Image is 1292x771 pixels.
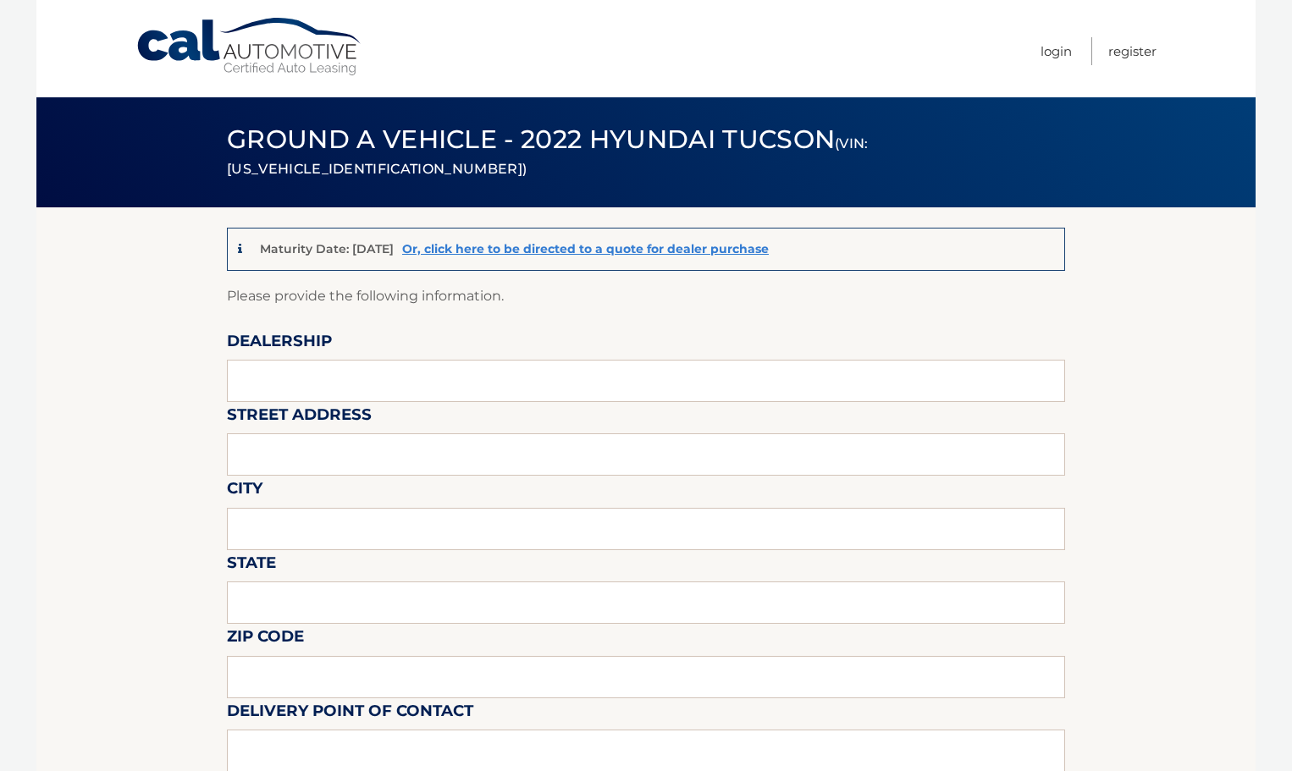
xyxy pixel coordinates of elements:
[227,550,276,581] label: State
[227,476,262,507] label: City
[402,241,769,256] a: Or, click here to be directed to a quote for dealer purchase
[227,698,473,730] label: Delivery Point of Contact
[227,402,372,433] label: Street Address
[227,328,332,360] label: Dealership
[135,17,364,77] a: Cal Automotive
[227,284,1065,308] p: Please provide the following information.
[260,241,394,256] p: Maturity Date: [DATE]
[227,135,869,177] small: (VIN: [US_VEHICLE_IDENTIFICATION_NUMBER])
[227,124,869,180] span: Ground a Vehicle - 2022 Hyundai TUCSON
[1041,37,1072,65] a: Login
[227,624,304,655] label: Zip Code
[1108,37,1157,65] a: Register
